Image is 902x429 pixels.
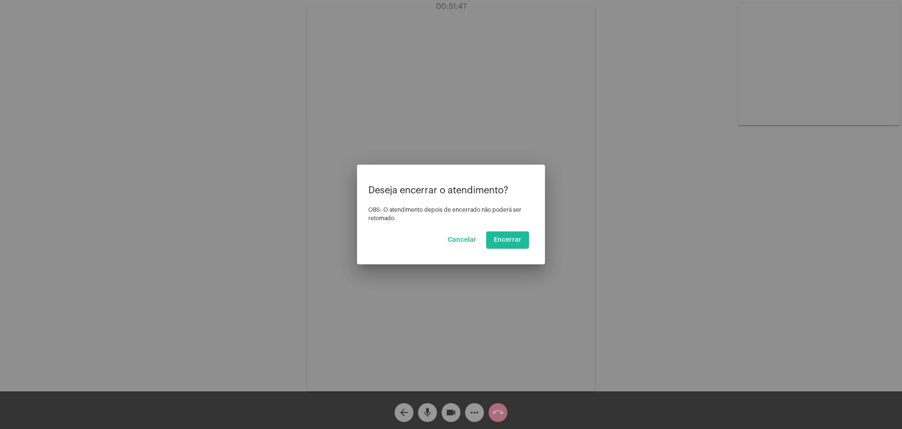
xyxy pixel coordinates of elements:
[368,185,534,196] p: Deseja encerrar o atendimento?
[448,237,476,243] span: Cancelar
[486,231,529,248] button: Encerrar
[368,207,521,221] span: OBS: O atendimento depois de encerrado não poderá ser retomado.
[440,231,484,248] button: Cancelar
[494,237,521,243] span: Encerrar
